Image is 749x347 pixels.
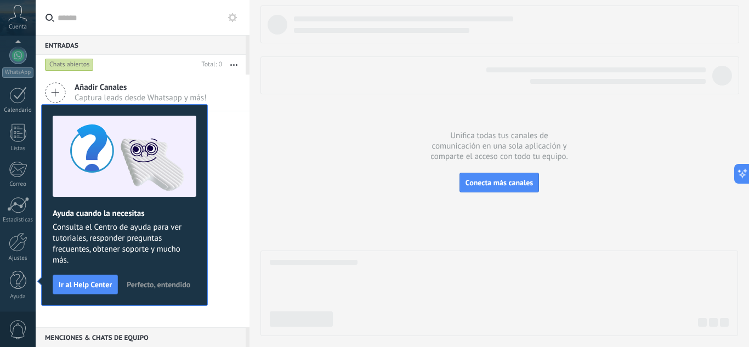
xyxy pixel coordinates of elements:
[122,276,195,293] button: Perfecto, entendido
[53,222,196,266] span: Consulta el Centro de ayuda para ver tutoriales, responder preguntas frecuentes, obtener soporte ...
[36,327,246,347] div: Menciones & Chats de equipo
[466,178,533,187] span: Conecta más canales
[9,24,27,31] span: Cuenta
[2,255,34,262] div: Ajustes
[53,275,118,294] button: Ir al Help Center
[53,208,196,219] h2: Ayuda cuando la necesitas
[2,293,34,300] div: Ayuda
[2,67,33,78] div: WhatsApp
[45,58,94,71] div: Chats abiertos
[75,93,207,103] span: Captura leads desde Whatsapp y más!
[36,35,246,55] div: Entradas
[2,217,34,224] div: Estadísticas
[59,281,112,288] span: Ir al Help Center
[2,181,34,188] div: Correo
[2,107,34,114] div: Calendario
[2,145,34,152] div: Listas
[459,173,539,192] button: Conecta más canales
[197,59,222,70] div: Total: 0
[127,281,190,288] span: Perfecto, entendido
[75,82,207,93] span: Añadir Canales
